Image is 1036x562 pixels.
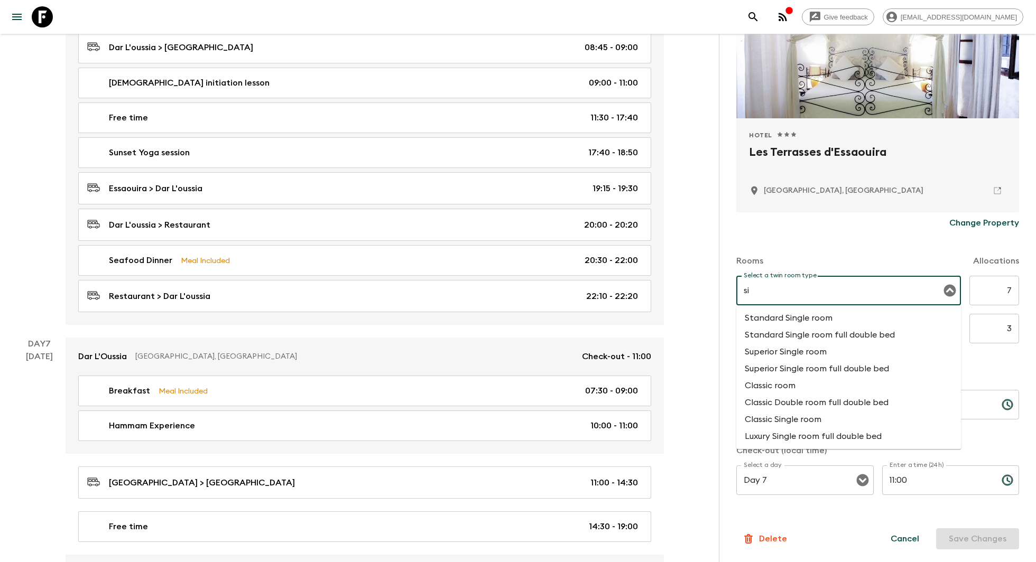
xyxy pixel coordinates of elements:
[973,255,1019,267] p: Allocations
[109,290,210,303] p: Restaurant > Dar L'oussia
[78,466,651,499] a: [GEOGRAPHIC_DATA] > [GEOGRAPHIC_DATA]11:00 - 14:30
[802,8,874,25] a: Give feedback
[759,532,787,545] p: Delete
[749,131,772,139] span: Hotel
[588,146,638,159] p: 17:40 - 18:50
[895,13,1023,21] span: [EMAIL_ADDRESS][DOMAIN_NAME]
[78,172,651,204] a: Essaouira > Dar L'oussia19:15 - 19:30
[78,31,651,63] a: Dar L'oussia > [GEOGRAPHIC_DATA]08:45 - 09:00
[78,511,651,542] a: Free time14:30 - 19:00
[590,111,638,124] p: 11:30 - 17:40
[949,217,1019,229] p: Change Property
[181,255,230,266] p: Meal Included
[736,310,961,326] li: Standard Single room
[109,385,150,397] p: Breakfast
[159,385,208,397] p: Meal Included
[997,394,1018,415] button: Choose time, selected time is 11:00 AM
[882,465,993,495] input: hh:mm
[109,419,195,432] p: Hammam Experience
[78,350,127,363] p: Dar L'Oussia
[109,476,295,489] p: [GEOGRAPHIC_DATA] > [GEOGRAPHIC_DATA]
[78,102,651,133] a: Free time11:30 - 17:40
[13,338,66,350] p: Day 7
[942,283,957,298] button: Close
[109,520,148,533] p: Free time
[585,254,638,267] p: 20:30 - 22:00
[109,182,202,195] p: Essaouira > Dar L'oussia
[135,351,573,362] p: [GEOGRAPHIC_DATA], [GEOGRAPHIC_DATA]
[736,428,961,445] li: Luxury Single room full double bed
[949,212,1019,233] button: Change Property
[744,271,817,280] label: Select a twin room type
[78,68,651,98] a: [DEMOGRAPHIC_DATA] initiation lesson09:00 - 11:00
[78,245,651,276] a: Seafood DinnerMeal Included20:30 - 22:00
[855,473,870,488] button: Open
[744,461,781,470] label: Select a day
[736,255,763,267] p: Rooms
[890,461,944,470] label: Enter a time (24h)
[109,219,210,231] p: Dar L'oussia > Restaurant
[743,6,764,27] button: search adventures
[586,290,638,303] p: 22:10 - 22:20
[590,419,638,432] p: 10:00 - 11:00
[997,470,1018,491] button: Choose time, selected time is 11:00 AM
[584,219,638,231] p: 20:00 - 20:20
[736,326,961,343] li: Standard Single room full double bed
[736,394,961,411] li: Classic Double room full double bed
[66,338,664,376] a: Dar L'Oussia[GEOGRAPHIC_DATA], [GEOGRAPHIC_DATA]Check-out - 11:00
[593,182,638,195] p: 19:15 - 19:30
[585,41,638,54] p: 08:45 - 09:00
[78,137,651,168] a: Sunset Yoga session17:40 - 18:50
[585,385,638,397] p: 07:30 - 09:00
[736,360,961,377] li: Superior Single room full double bed
[736,444,1019,457] p: Check-out (local time)
[589,77,638,89] p: 09:00 - 11:00
[78,376,651,406] a: BreakfastMeal Included07:30 - 09:00
[109,254,172,267] p: Seafood Dinner
[589,520,638,533] p: 14:30 - 19:00
[6,6,27,27] button: menu
[736,528,793,549] button: Delete
[78,280,651,312] a: Restaurant > Dar L'oussia22:10 - 22:20
[736,411,961,428] li: Classic Single room
[764,185,923,196] p: Essaouira, Morocco
[590,476,638,489] p: 11:00 - 14:30
[582,350,651,363] p: Check-out - 11:00
[109,146,190,159] p: Sunset Yoga session
[78,209,651,241] a: Dar L'oussia > Restaurant20:00 - 20:20
[109,41,253,54] p: Dar L'oussia > [GEOGRAPHIC_DATA]
[883,8,1023,25] div: [EMAIL_ADDRESS][DOMAIN_NAME]
[818,13,874,21] span: Give feedback
[749,144,1006,177] h2: Les Terrasses d'Essaouira
[78,410,651,441] a: Hammam Experience10:00 - 11:00
[109,77,270,89] p: [DEMOGRAPHIC_DATA] initiation lesson
[736,343,961,360] li: Superior Single room
[736,377,961,394] li: Classic room
[878,528,932,549] button: Cancel
[109,111,148,124] p: Free time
